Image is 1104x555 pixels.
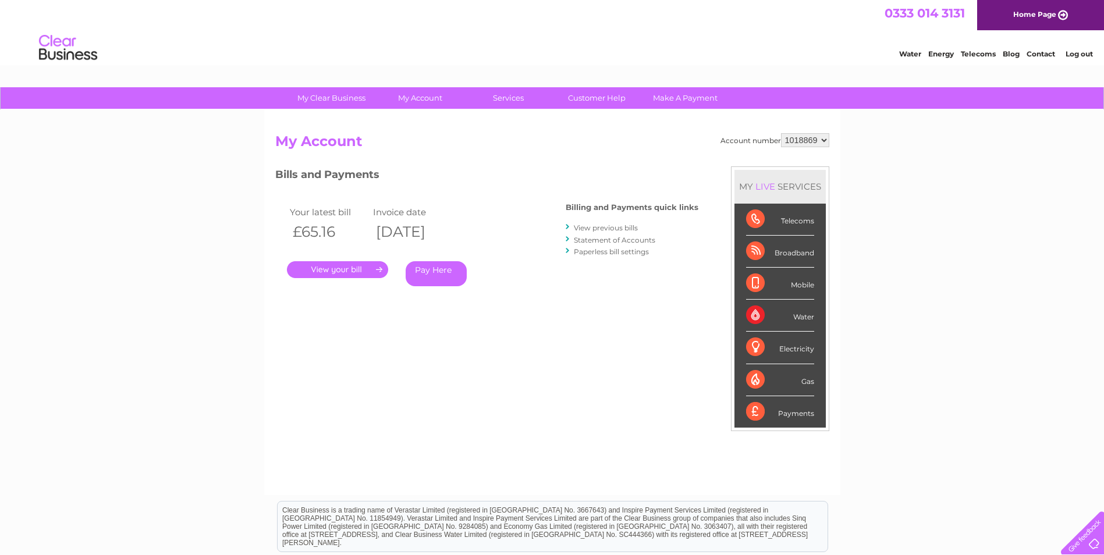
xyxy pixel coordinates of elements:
[746,396,814,428] div: Payments
[637,87,733,109] a: Make A Payment
[38,30,98,66] img: logo.png
[574,236,655,244] a: Statement of Accounts
[278,6,828,56] div: Clear Business is a trading name of Verastar Limited (registered in [GEOGRAPHIC_DATA] No. 3667643...
[753,181,778,192] div: LIVE
[287,261,388,278] a: .
[899,49,921,58] a: Water
[574,247,649,256] a: Paperless bill settings
[734,170,826,203] div: MY SERVICES
[746,204,814,236] div: Telecoms
[1003,49,1020,58] a: Blog
[961,49,996,58] a: Telecoms
[746,300,814,332] div: Water
[406,261,467,286] a: Pay Here
[1027,49,1055,58] a: Contact
[746,268,814,300] div: Mobile
[275,133,829,155] h2: My Account
[746,364,814,396] div: Gas
[370,220,454,244] th: [DATE]
[370,204,454,220] td: Invoice date
[746,236,814,268] div: Broadband
[1066,49,1093,58] a: Log out
[275,166,698,187] h3: Bills and Payments
[746,332,814,364] div: Electricity
[460,87,556,109] a: Services
[574,223,638,232] a: View previous bills
[287,220,371,244] th: £65.16
[566,203,698,212] h4: Billing and Payments quick links
[549,87,645,109] a: Customer Help
[287,204,371,220] td: Your latest bill
[885,6,965,20] a: 0333 014 3131
[372,87,468,109] a: My Account
[720,133,829,147] div: Account number
[928,49,954,58] a: Energy
[283,87,379,109] a: My Clear Business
